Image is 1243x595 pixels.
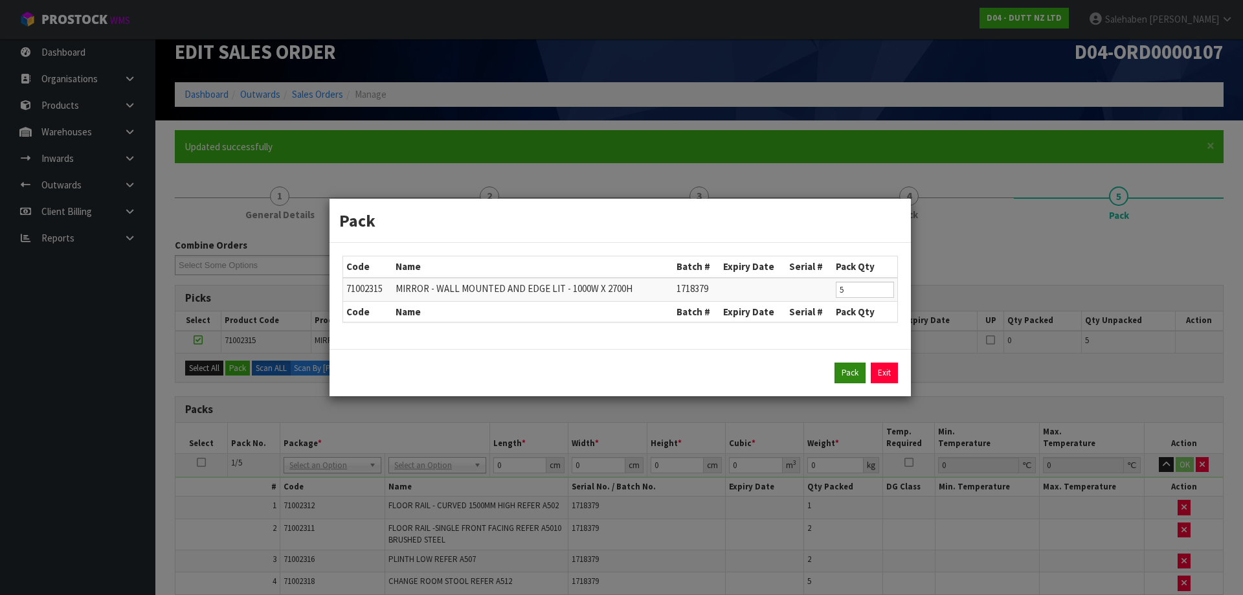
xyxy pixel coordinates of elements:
th: Expiry Date [720,256,787,277]
th: Code [343,301,392,322]
th: Serial # [786,301,833,322]
th: Pack Qty [833,301,897,322]
th: Name [392,256,673,277]
a: Exit [871,363,898,383]
th: Batch # [673,301,720,322]
span: 71002315 [346,282,383,295]
th: Pack Qty [833,256,897,277]
span: MIRROR - WALL MOUNTED AND EDGE LIT - 1000W X 2700H [396,282,633,295]
th: Batch # [673,256,720,277]
span: 1718379 [677,282,708,295]
h3: Pack [339,208,901,232]
th: Serial # [786,256,833,277]
th: Code [343,256,392,277]
th: Expiry Date [720,301,787,322]
button: Pack [834,363,866,383]
th: Name [392,301,673,322]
